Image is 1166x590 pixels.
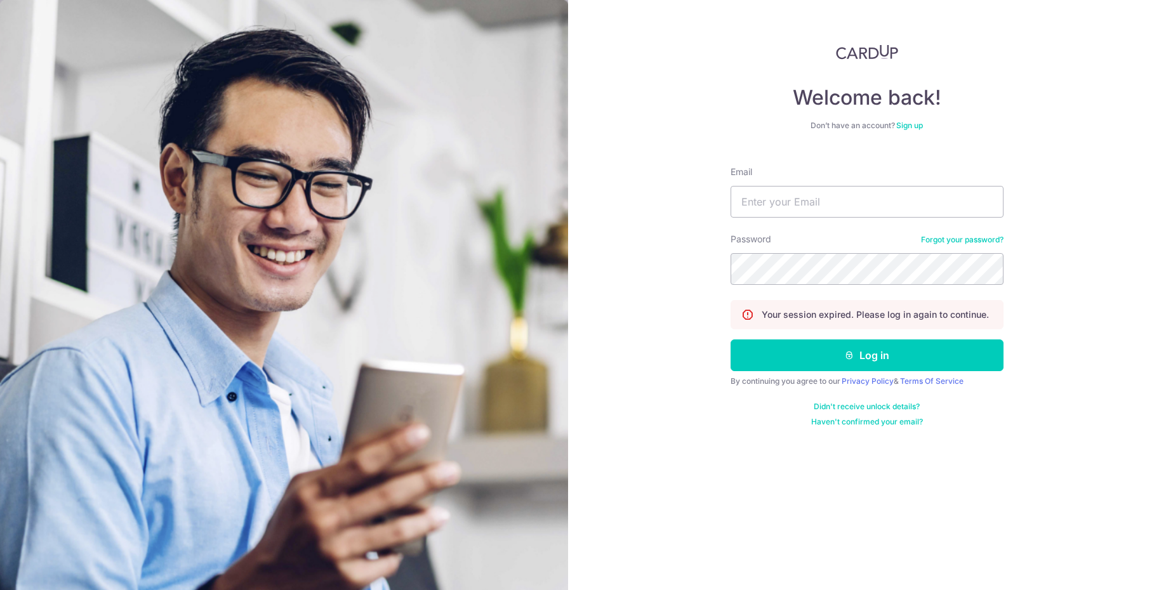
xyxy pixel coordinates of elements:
[836,44,898,60] img: CardUp Logo
[731,166,752,178] label: Email
[731,85,1004,110] h4: Welcome back!
[811,417,923,427] a: Haven't confirmed your email?
[762,308,989,321] p: Your session expired. Please log in again to continue.
[921,235,1004,245] a: Forgot your password?
[900,376,964,386] a: Terms Of Service
[731,233,771,246] label: Password
[896,121,923,130] a: Sign up
[842,376,894,386] a: Privacy Policy
[814,402,920,412] a: Didn't receive unlock details?
[731,186,1004,218] input: Enter your Email
[731,376,1004,386] div: By continuing you agree to our &
[731,121,1004,131] div: Don’t have an account?
[731,339,1004,371] button: Log in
